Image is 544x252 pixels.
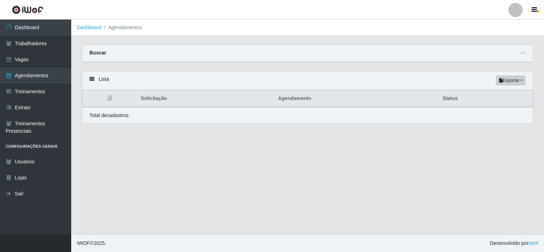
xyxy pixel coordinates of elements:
[71,20,544,36] nav: breadcrumb
[89,112,130,119] p: Total de cadastros.
[77,25,101,30] a: Dashboard
[77,240,90,246] span: IWOF
[89,50,106,56] strong: Buscar
[101,24,142,31] li: Agendamentos
[274,90,438,107] th: Agendamento
[490,240,538,247] span: Desenvolvido por
[438,90,533,107] th: Status
[528,240,538,246] a: iWof
[82,71,533,90] div: Lista
[136,90,274,107] th: Solicitação
[12,5,43,14] img: CoreUI Logo
[77,240,106,247] span: © 2025 .
[496,75,526,85] button: Exportar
